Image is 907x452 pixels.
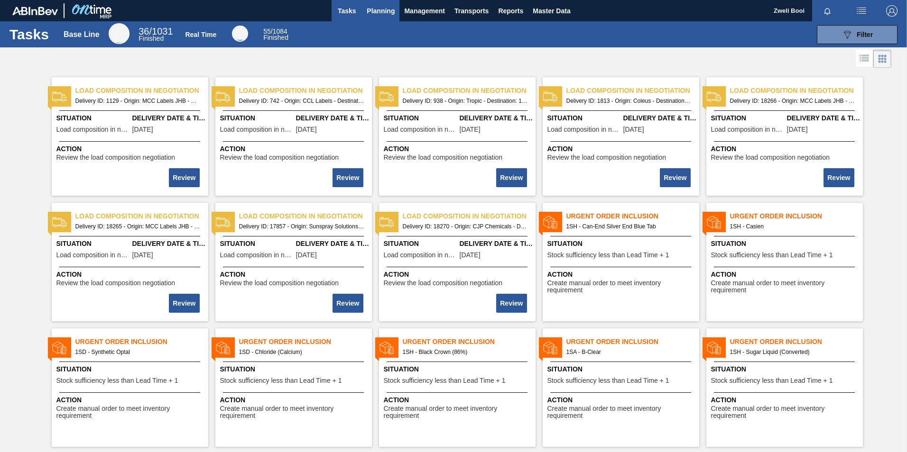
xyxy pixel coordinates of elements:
img: status [707,90,721,104]
span: Action [384,144,533,154]
div: Complete task: 2192198 [333,293,364,314]
span: Action [711,144,861,154]
span: Action [220,395,370,405]
span: Delivery Date & Time [296,239,370,249]
span: Review the load composition negotiation [220,280,339,287]
span: 1SH - Black Crown (86%) [403,347,528,357]
span: Load composition in negotiation [547,126,621,133]
span: Load composition in negotiation [75,86,208,96]
span: Situation [56,239,130,249]
span: 08/20/2025, [787,126,808,133]
span: Load composition in negotiation [384,126,457,133]
span: / 1031 [139,26,173,36]
button: Review [333,294,363,313]
span: Urgent Order Inclusion [730,337,863,347]
span: 36 [139,26,149,36]
img: status [216,341,230,355]
button: Notifications [812,4,842,18]
span: Create manual order to meet inventory requirement [711,405,861,420]
span: Action [547,395,697,405]
span: Delivery ID: 17857 - Origin: Sunspray Solutions - Destination: 1SB [239,221,364,232]
span: Create manual order to meet inventory requirement [56,405,206,420]
span: Create manual order to meet inventory requirement [547,405,697,420]
div: Real Time [232,26,248,42]
span: Delivery Date & Time [296,113,370,123]
div: Base Line [64,30,100,39]
span: Delivery ID: 1813 - Origin: Coleus - Destination: 1SD [566,96,692,106]
img: status [707,215,721,229]
span: Situation [384,364,533,374]
span: Finished [263,34,288,41]
span: Delivery ID: 1129 - Origin: MCC Labels JHB - Destination: 1SD [75,96,201,106]
img: status [216,215,230,229]
span: 01/27/2023, [296,126,317,133]
img: status [707,341,721,355]
span: Action [384,270,533,280]
span: Tasks [336,5,357,17]
span: 1SH - Sugar Liquid (Converted) [730,347,855,357]
span: Load composition in negotiation [711,126,785,133]
img: Logout [886,5,898,17]
div: Complete task: 2192197 [170,293,200,314]
span: Situation [384,113,457,123]
span: Situation [711,364,861,374]
span: Action [220,144,370,154]
div: Complete task: 2192199 [497,293,528,314]
span: Action [56,144,206,154]
span: 1SD - Synthetic Optal [75,347,201,357]
span: Action [56,395,206,405]
span: Load composition in negotiation [220,126,294,133]
span: Filter [857,31,873,38]
span: 1SD - Chloride (Calcium) [239,347,364,357]
span: Load composition in negotiation [384,252,457,259]
span: Action [56,270,206,280]
img: status [379,341,394,355]
span: Create manual order to meet inventory requirement [220,405,370,420]
span: Stock sufficiency less than Lead Time + 1 [384,377,506,384]
span: Action [547,144,697,154]
button: Review [496,168,527,187]
button: Review [169,294,199,313]
span: Urgent Order Inclusion [239,337,372,347]
span: Planning [367,5,395,17]
span: Situation [56,113,130,123]
div: Complete task: 2192193 [333,167,364,188]
span: Situation [547,364,697,374]
img: userActions [856,5,867,17]
div: Complete task: 2192194 [497,167,528,188]
span: Delivery ID: 18266 - Origin: MCC Labels JHB - Destination: 1SD [730,96,855,106]
span: Stock sufficiency less than Lead Time + 1 [547,377,669,384]
img: TNhmsLtSVTkK8tSr43FrP2fwEKptu5GPRR3wAAAABJRU5ErkJggg== [12,7,58,15]
span: Review the load composition negotiation [56,280,176,287]
span: Stock sufficiency less than Lead Time + 1 [711,377,833,384]
span: Urgent Order Inclusion [75,337,208,347]
span: Review the load composition negotiation [547,154,666,161]
img: status [543,341,557,355]
span: Create manual order to meet inventory requirement [547,280,697,294]
span: Urgent Order Inclusion [403,337,536,347]
span: 03/13/2023, [460,126,481,133]
span: 1SA - B-Clear [566,347,692,357]
span: Situation [220,113,294,123]
span: Situation [220,239,294,249]
img: status [379,215,394,229]
span: Load composition in negotiation [566,86,699,96]
button: Review [824,168,854,187]
span: Urgent Order Inclusion [566,337,699,347]
span: Situation [711,239,861,249]
span: Load composition in negotiation [220,252,294,259]
span: Review the load composition negotiation [384,280,503,287]
span: Review the load composition negotiation [711,154,830,161]
span: 1SH - Casien [730,221,855,232]
div: Complete task: 2192192 [170,167,200,188]
button: Review [660,168,690,187]
span: Load composition in negotiation [730,86,863,96]
span: 08/16/2025, [132,252,153,259]
span: Delivery Date & Time [460,239,533,249]
span: Stock sufficiency less than Lead Time + 1 [547,252,669,259]
div: List Vision [856,50,873,68]
h1: Tasks [9,29,51,40]
span: Master Data [533,5,570,17]
span: Delivery ID: 742 - Origin: CCL Labels - Destination: 1SD [239,96,364,106]
span: Situation [547,239,697,249]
